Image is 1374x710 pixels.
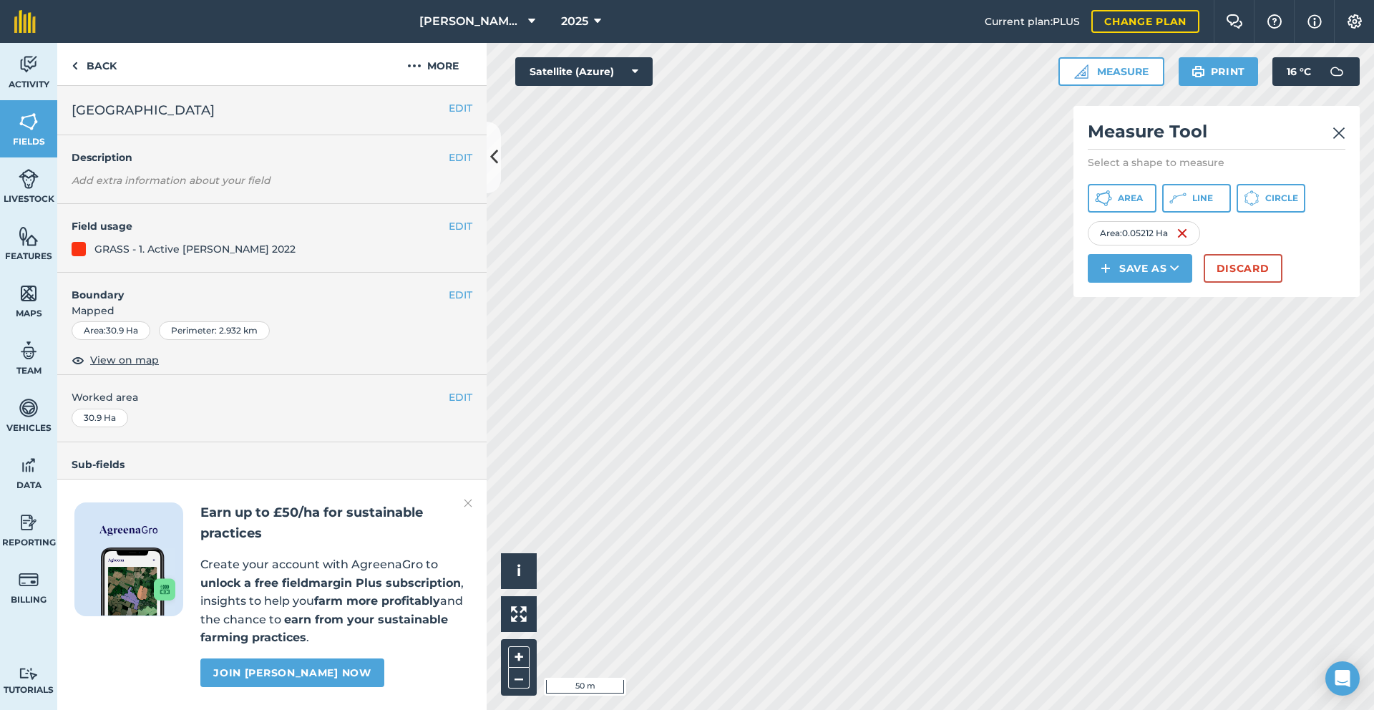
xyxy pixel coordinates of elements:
[200,613,448,645] strong: earn from your sustainable farming practices
[1118,193,1143,204] span: Area
[464,495,472,512] img: svg+xml;base64,PHN2ZyB4bWxucz0iaHR0cDovL3d3dy53My5vcmcvMjAwMC9zdmciIHdpZHRoPSIyMiIgaGVpZ2h0PSIzMC...
[1204,254,1282,283] button: Discard
[1272,57,1360,86] button: 16 °C
[19,168,39,190] img: svg+xml;base64,PD94bWwgdmVyc2lvbj0iMS4wIiBlbmNvZGluZz0idXRmLTgiPz4KPCEtLSBHZW5lcmF0b3I6IEFkb2JlIE...
[1266,14,1283,29] img: A question mark icon
[159,321,270,340] div: Perimeter : 2.932 km
[1226,14,1243,29] img: Two speech bubbles overlapping with the left bubble in the forefront
[72,150,472,165] h4: Description
[19,283,39,304] img: svg+xml;base64,PHN2ZyB4bWxucz0iaHR0cDovL3d3dy53My5vcmcvMjAwMC9zdmciIHdpZHRoPSI1NiIgaGVpZ2h0PSI2MC...
[419,13,522,30] span: [PERSON_NAME] Cross
[314,594,440,608] strong: farm more profitably
[449,150,472,165] button: EDIT
[561,13,588,30] span: 2025
[19,340,39,361] img: svg+xml;base64,PD94bWwgdmVyc2lvbj0iMS4wIiBlbmNvZGluZz0idXRmLTgiPz4KPCEtLSBHZW5lcmF0b3I6IEFkb2JlIE...
[1179,57,1259,86] button: Print
[449,389,472,405] button: EDIT
[1088,254,1192,283] button: Save as
[1058,57,1164,86] button: Measure
[501,553,537,589] button: i
[19,111,39,132] img: svg+xml;base64,PHN2ZyB4bWxucz0iaHR0cDovL3d3dy53My5vcmcvMjAwMC9zdmciIHdpZHRoPSI1NiIgaGVpZ2h0PSI2MC...
[449,218,472,234] button: EDIT
[57,273,449,303] h4: Boundary
[19,512,39,533] img: svg+xml;base64,PD94bWwgdmVyc2lvbj0iMS4wIiBlbmNvZGluZz0idXRmLTgiPz4KPCEtLSBHZW5lcmF0b3I6IEFkb2JlIE...
[57,457,487,472] h4: Sub-fields
[985,14,1080,29] span: Current plan : PLUS
[1088,221,1200,245] div: Area : 0.05212 Ha
[1176,225,1188,242] img: svg+xml;base64,PHN2ZyB4bWxucz0iaHR0cDovL3d3dy53My5vcmcvMjAwMC9zdmciIHdpZHRoPSIxNiIgaGVpZ2h0PSIyNC...
[1307,13,1322,30] img: svg+xml;base64,PHN2ZyB4bWxucz0iaHR0cDovL3d3dy53My5vcmcvMjAwMC9zdmciIHdpZHRoPSIxNyIgaGVpZ2h0PSIxNy...
[57,303,487,318] span: Mapped
[90,352,159,368] span: View on map
[508,668,530,689] button: –
[14,10,36,33] img: fieldmargin Logo
[508,646,530,668] button: +
[1101,260,1111,277] img: svg+xml;base64,PHN2ZyB4bWxucz0iaHR0cDovL3d3dy53My5vcmcvMjAwMC9zdmciIHdpZHRoPSIxNCIgaGVpZ2h0PSIyNC...
[72,57,78,74] img: svg+xml;base64,PHN2ZyB4bWxucz0iaHR0cDovL3d3dy53My5vcmcvMjAwMC9zdmciIHdpZHRoPSI5IiBoZWlnaHQ9IjI0Ii...
[19,454,39,476] img: svg+xml;base64,PD94bWwgdmVyc2lvbj0iMS4wIiBlbmNvZGluZz0idXRmLTgiPz4KPCEtLSBHZW5lcmF0b3I6IEFkb2JlIE...
[1332,125,1345,142] img: svg+xml;base64,PHN2ZyB4bWxucz0iaHR0cDovL3d3dy53My5vcmcvMjAwMC9zdmciIHdpZHRoPSIyMiIgaGVpZ2h0PSIzMC...
[200,555,469,647] p: Create your account with AgreenaGro to , insights to help you and the chance to .
[94,241,296,257] div: GRASS - 1. Active [PERSON_NAME] 2022
[57,43,131,85] a: Back
[1346,14,1363,29] img: A cog icon
[1074,64,1088,79] img: Ruler icon
[449,287,472,303] button: EDIT
[72,409,128,427] div: 30.9 Ha
[72,174,271,187] em: Add extra information about your field
[379,43,487,85] button: More
[19,569,39,590] img: svg+xml;base64,PD94bWwgdmVyc2lvbj0iMS4wIiBlbmNvZGluZz0idXRmLTgiPz4KPCEtLSBHZW5lcmF0b3I6IEFkb2JlIE...
[1088,120,1345,150] h2: Measure Tool
[19,397,39,419] img: svg+xml;base64,PD94bWwgdmVyc2lvbj0iMS4wIiBlbmNvZGluZz0idXRmLTgiPz4KPCEtLSBHZW5lcmF0b3I6IEFkb2JlIE...
[72,351,84,369] img: svg+xml;base64,PHN2ZyB4bWxucz0iaHR0cDovL3d3dy53My5vcmcvMjAwMC9zdmciIHdpZHRoPSIxOCIgaGVpZ2h0PSIyNC...
[72,351,159,369] button: View on map
[1265,193,1298,204] span: Circle
[1287,57,1311,86] span: 16 ° C
[449,100,472,116] button: EDIT
[1192,63,1205,80] img: svg+xml;base64,PHN2ZyB4bWxucz0iaHR0cDovL3d3dy53My5vcmcvMjAwMC9zdmciIHdpZHRoPSIxOSIgaGVpZ2h0PSIyNC...
[200,576,461,590] strong: unlock a free fieldmargin Plus subscription
[19,667,39,681] img: svg+xml;base64,PD94bWwgdmVyc2lvbj0iMS4wIiBlbmNvZGluZz0idXRmLTgiPz4KPCEtLSBHZW5lcmF0b3I6IEFkb2JlIE...
[72,389,472,405] span: Worked area
[1192,193,1213,204] span: Line
[72,218,449,234] h4: Field usage
[19,54,39,75] img: svg+xml;base64,PD94bWwgdmVyc2lvbj0iMS4wIiBlbmNvZGluZz0idXRmLTgiPz4KPCEtLSBHZW5lcmF0b3I6IEFkb2JlIE...
[515,57,653,86] button: Satellite (Azure)
[1088,155,1345,170] p: Select a shape to measure
[101,548,175,616] img: Screenshot of the Gro app
[517,562,521,580] span: i
[72,321,150,340] div: Area : 30.9 Ha
[1322,57,1351,86] img: svg+xml;base64,PD94bWwgdmVyc2lvbj0iMS4wIiBlbmNvZGluZz0idXRmLTgiPz4KPCEtLSBHZW5lcmF0b3I6IEFkb2JlIE...
[200,658,384,687] a: Join [PERSON_NAME] now
[407,57,422,74] img: svg+xml;base64,PHN2ZyB4bWxucz0iaHR0cDovL3d3dy53My5vcmcvMjAwMC9zdmciIHdpZHRoPSIyMCIgaGVpZ2h0PSIyNC...
[19,225,39,247] img: svg+xml;base64,PHN2ZyB4bWxucz0iaHR0cDovL3d3dy53My5vcmcvMjAwMC9zdmciIHdpZHRoPSI1NiIgaGVpZ2h0PSI2MC...
[1325,661,1360,696] div: Open Intercom Messenger
[1091,10,1199,33] a: Change plan
[72,100,215,120] span: [GEOGRAPHIC_DATA]
[1162,184,1231,213] button: Line
[200,502,469,544] h2: Earn up to £50/ha for sustainable practices
[1088,184,1156,213] button: Area
[1237,184,1305,213] button: Circle
[511,606,527,622] img: Four arrows, one pointing top left, one top right, one bottom right and the last bottom left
